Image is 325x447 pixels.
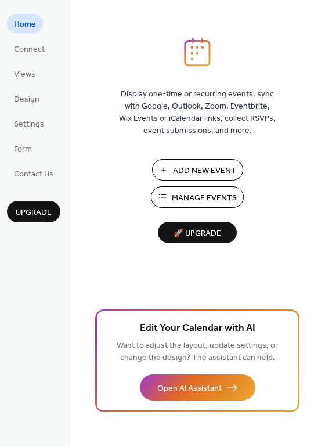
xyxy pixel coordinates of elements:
[152,159,243,181] button: Add New Event
[117,338,278,366] span: Want to adjust the layout, update settings, or change the design? The assistant can help.
[7,164,60,183] a: Contact Us
[7,201,60,222] button: Upgrade
[7,64,42,83] a: Views
[151,186,244,208] button: Manage Events
[140,320,255,337] span: Edit Your Calendar with AI
[157,383,222,395] span: Open AI Assistant
[172,192,237,204] span: Manage Events
[140,374,255,401] button: Open AI Assistant
[119,88,276,137] span: Display one-time or recurring events, sync with Google, Outlook, Zoom, Eventbrite, Wix Events or ...
[173,165,236,177] span: Add New Event
[7,139,39,158] a: Form
[14,19,36,31] span: Home
[165,226,230,241] span: 🚀 Upgrade
[14,44,45,56] span: Connect
[184,38,211,67] img: logo_icon.svg
[7,89,46,108] a: Design
[14,69,35,81] span: Views
[14,168,53,181] span: Contact Us
[7,14,43,33] a: Home
[158,222,237,243] button: 🚀 Upgrade
[14,93,39,106] span: Design
[16,207,52,219] span: Upgrade
[14,143,32,156] span: Form
[7,114,51,133] a: Settings
[7,39,52,58] a: Connect
[14,118,44,131] span: Settings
